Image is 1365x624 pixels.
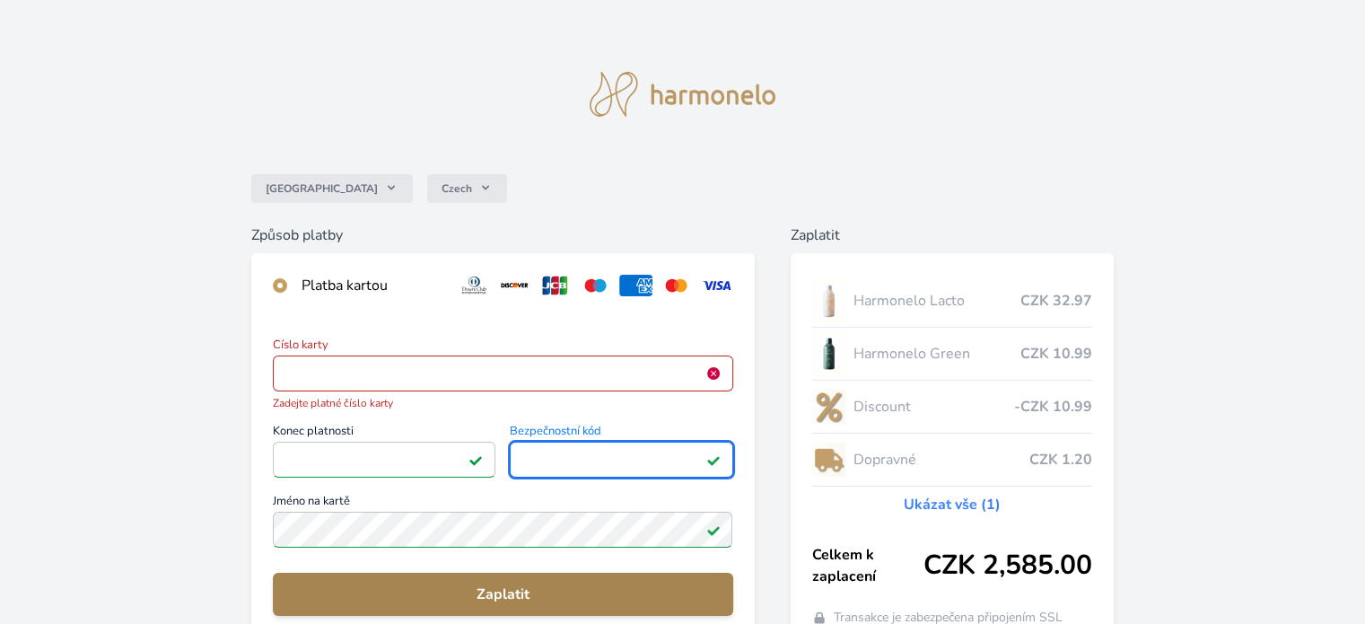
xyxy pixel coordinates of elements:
[706,366,721,381] img: Chyba
[273,573,732,616] button: Zaplatit
[273,426,495,442] span: Konec platnosti
[302,275,443,296] div: Platba kartou
[706,453,721,467] img: Platné pole
[812,384,846,429] img: discount-lo.png
[273,496,732,512] span: Jméno na kartě
[1020,343,1092,365] span: CZK 10.99
[812,437,846,482] img: delivery-lo.png
[660,275,693,296] img: mc.svg
[498,275,531,296] img: discover.svg
[904,494,1001,515] a: Ukázat vše (1)
[510,426,732,442] span: Bezpečnostní kód
[251,224,754,246] h6: Způsob platby
[273,512,732,548] input: Jméno na kartěPlatné pole
[619,275,652,296] img: amex.svg
[1029,449,1092,470] span: CZK 1.20
[590,72,776,117] img: logo.svg
[853,449,1028,470] span: Dopravné
[518,447,724,472] iframe: Iframe pro bezpečnostní kód
[281,447,487,472] iframe: Iframe pro datum vypršení platnosti
[273,339,732,356] span: Číslo karty
[468,453,483,467] img: Platné pole
[538,275,572,296] img: jcb.svg
[458,275,491,296] img: diners.svg
[853,343,1019,365] span: Harmonelo Green
[442,181,472,196] span: Czech
[700,275,733,296] img: visa.svg
[1014,396,1092,417] span: -CZK 10.99
[1020,290,1092,312] span: CZK 32.97
[853,290,1019,312] span: Harmonelo Lacto
[273,395,732,411] span: Zadejte platné číslo karty
[251,174,413,203] button: [GEOGRAPHIC_DATA]
[812,544,923,587] span: Celkem k zaplacení
[812,278,846,323] img: CLEAN_LACTO_se_stinem_x-hi-lo.jpg
[266,181,378,196] span: [GEOGRAPHIC_DATA]
[287,584,718,605] span: Zaplatit
[706,523,721,537] img: Platné pole
[853,396,1013,417] span: Discount
[923,549,1092,582] span: CZK 2,585.00
[281,361,724,386] iframe: Iframe pro číslo karty
[427,174,507,203] button: Czech
[791,224,1114,246] h6: Zaplatit
[579,275,612,296] img: maestro.svg
[812,331,846,376] img: CLEAN_GREEN_se_stinem_x-lo.jpg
